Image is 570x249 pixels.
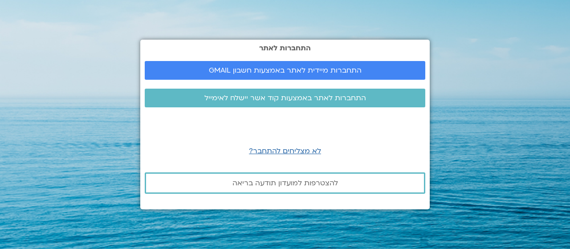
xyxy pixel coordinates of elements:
[145,89,425,107] a: התחברות לאתר באמצעות קוד אשר יישלח לאימייל
[232,179,338,187] span: להצטרפות למועדון תודעה בריאה
[145,172,425,194] a: להצטרפות למועדון תודעה בריאה
[145,44,425,52] h2: התחברות לאתר
[145,61,425,80] a: התחברות מיידית לאתר באמצעות חשבון GMAIL
[249,146,321,156] a: לא מצליחים להתחבר?
[204,94,366,102] span: התחברות לאתר באמצעות קוד אשר יישלח לאימייל
[209,66,362,74] span: התחברות מיידית לאתר באמצעות חשבון GMAIL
